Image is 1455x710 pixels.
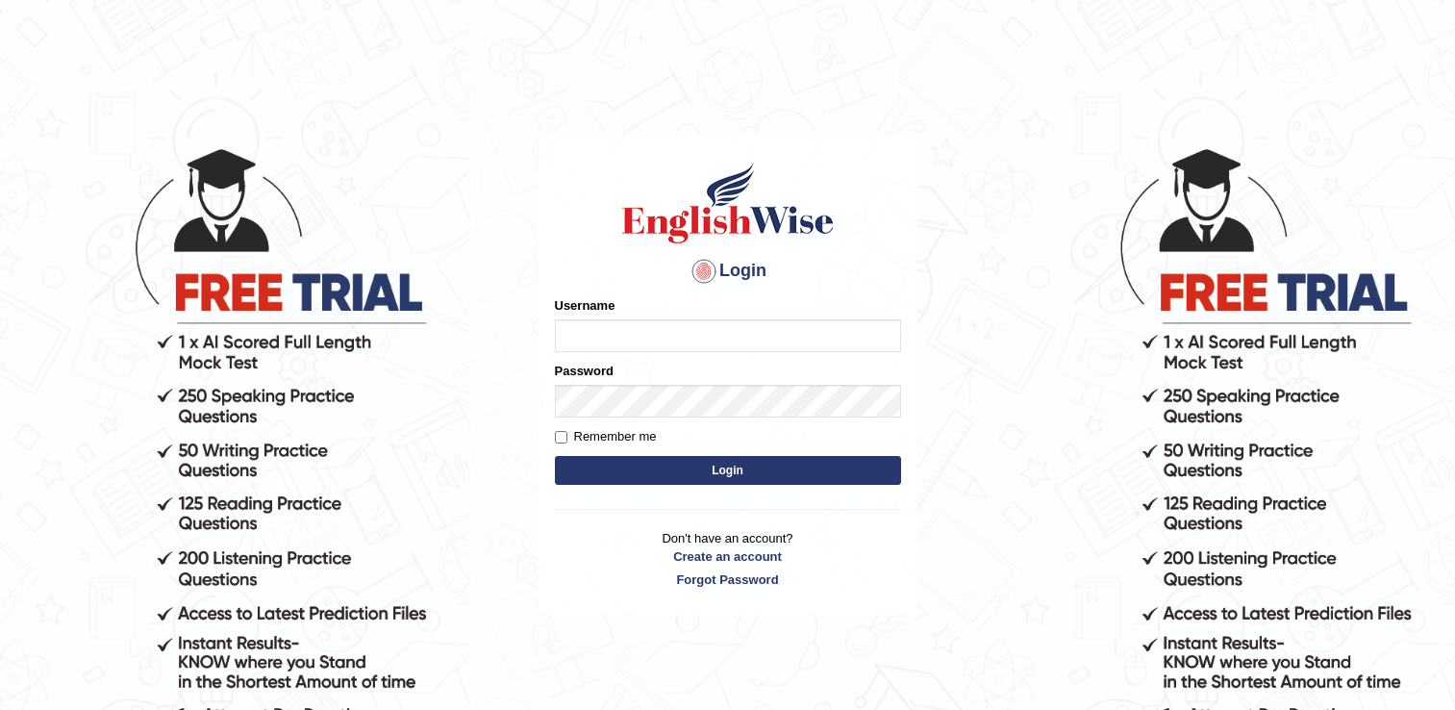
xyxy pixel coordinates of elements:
p: Don't have an account? [555,529,901,589]
label: Password [555,362,614,380]
input: Remember me [555,431,567,444]
a: Forgot Password [555,571,901,589]
label: Remember me [555,427,657,446]
h4: Login [555,256,901,287]
a: Create an account [555,547,901,566]
label: Username [555,296,615,315]
img: Logo of English Wise sign in for intelligent practice with AI [618,160,838,246]
button: Login [555,456,901,485]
